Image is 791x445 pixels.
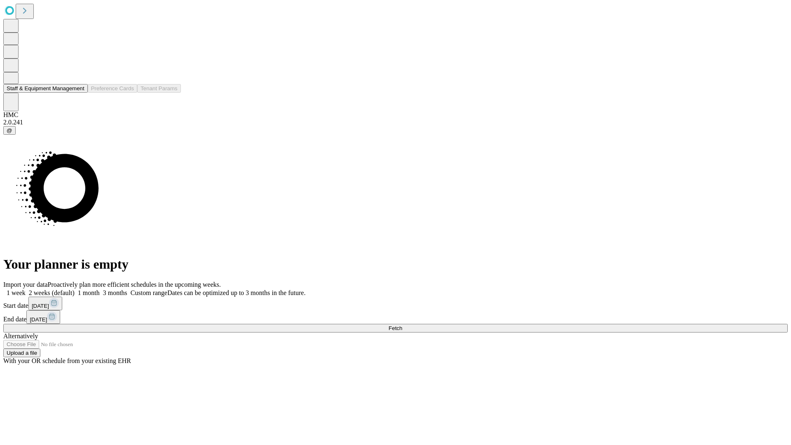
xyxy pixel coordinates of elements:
span: Import your data [3,281,48,288]
div: 2.0.241 [3,119,788,126]
span: Custom range [131,289,167,296]
span: 1 week [7,289,26,296]
button: @ [3,126,16,135]
span: @ [7,127,12,133]
span: Proactively plan more efficient schedules in the upcoming weeks. [48,281,221,288]
button: Fetch [3,324,788,333]
button: [DATE] [28,297,62,310]
div: End date [3,310,788,324]
button: Upload a file [3,349,40,357]
span: 1 month [78,289,100,296]
span: Dates can be optimized up to 3 months in the future. [167,289,305,296]
div: Start date [3,297,788,310]
span: 3 months [103,289,127,296]
button: Tenant Params [137,84,181,93]
span: Alternatively [3,333,38,340]
span: 2 weeks (default) [29,289,75,296]
div: HMC [3,111,788,119]
span: Fetch [388,325,402,331]
span: With your OR schedule from your existing EHR [3,357,131,364]
button: Staff & Equipment Management [3,84,88,93]
button: Preference Cards [88,84,137,93]
span: [DATE] [32,303,49,309]
span: [DATE] [30,316,47,323]
h1: Your planner is empty [3,257,788,272]
button: [DATE] [26,310,60,324]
